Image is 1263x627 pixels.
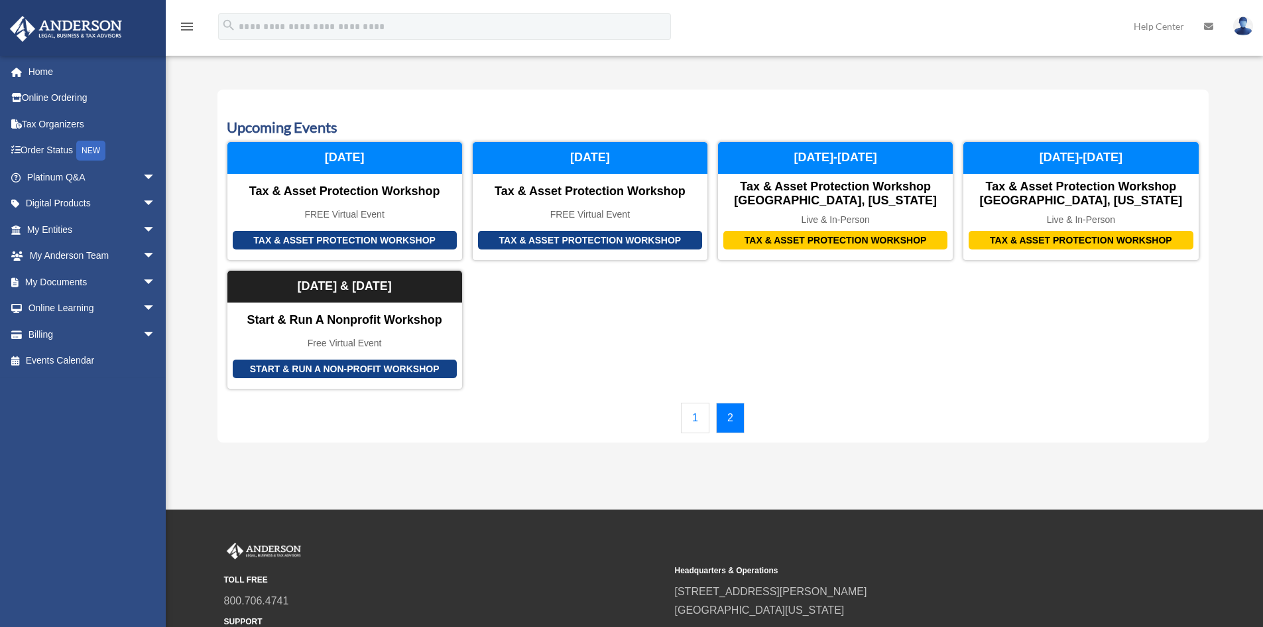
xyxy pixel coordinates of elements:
[143,216,169,244] span: arrow_drop_down
[179,23,195,35] a: menu
[675,586,867,597] a: [STREET_ADDRESS][PERSON_NAME]
[227,338,462,349] div: Free Virtual Event
[963,141,1199,261] a: Tax & Asset Protection Workshop Tax & Asset Protection Workshop [GEOGRAPHIC_DATA], [US_STATE] Liv...
[143,164,169,191] span: arrow_drop_down
[143,321,169,348] span: arrow_drop_down
[227,209,462,220] div: FREE Virtual Event
[473,209,707,220] div: FREE Virtual Event
[76,141,105,161] div: NEW
[227,271,462,303] div: [DATE] & [DATE]
[478,231,702,250] div: Tax & Asset Protection Workshop
[9,85,176,111] a: Online Ordering
[227,142,462,174] div: [DATE]
[9,216,176,243] a: My Entitiesarrow_drop_down
[227,313,462,328] div: Start & Run a Nonprofit Workshop
[675,564,1116,578] small: Headquarters & Operations
[221,18,236,33] i: search
[9,321,176,348] a: Billingarrow_drop_down
[473,142,707,174] div: [DATE]
[143,243,169,270] span: arrow_drop_down
[718,214,953,226] div: Live & In-Person
[473,184,707,199] div: Tax & Asset Protection Workshop
[233,360,457,379] div: Start & Run a Non-Profit Workshop
[723,231,947,250] div: Tax & Asset Protection Workshop
[9,243,176,269] a: My Anderson Teamarrow_drop_down
[963,180,1198,208] div: Tax & Asset Protection Workshop [GEOGRAPHIC_DATA], [US_STATE]
[143,190,169,218] span: arrow_drop_down
[9,190,176,217] a: Digital Productsarrow_drop_down
[718,142,953,174] div: [DATE]-[DATE]
[9,269,176,295] a: My Documentsarrow_drop_down
[9,164,176,190] a: Platinum Q&Aarrow_drop_down
[227,141,463,261] a: Tax & Asset Protection Workshop Tax & Asset Protection Workshop FREE Virtual Event [DATE]
[717,141,953,261] a: Tax & Asset Protection Workshop Tax & Asset Protection Workshop [GEOGRAPHIC_DATA], [US_STATE] Liv...
[9,58,176,85] a: Home
[9,348,169,374] a: Events Calendar
[681,403,709,433] a: 1
[9,137,176,165] a: Order StatusNEW
[675,604,845,616] a: [GEOGRAPHIC_DATA][US_STATE]
[179,19,195,35] i: menu
[143,269,169,296] span: arrow_drop_down
[963,214,1198,226] div: Live & In-Person
[6,16,126,42] img: Anderson Advisors Platinum Portal
[716,403,745,433] a: 2
[143,295,169,322] span: arrow_drop_down
[227,184,462,199] div: Tax & Asset Protection Workshop
[224,573,666,587] small: TOLL FREE
[718,180,953,208] div: Tax & Asset Protection Workshop [GEOGRAPHIC_DATA], [US_STATE]
[9,111,176,137] a: Tax Organizers
[227,117,1199,138] h3: Upcoming Events
[963,142,1198,174] div: [DATE]-[DATE]
[224,543,304,560] img: Anderson Advisors Platinum Portal
[472,141,708,261] a: Tax & Asset Protection Workshop Tax & Asset Protection Workshop FREE Virtual Event [DATE]
[224,595,289,606] a: 800.706.4741
[227,270,463,389] a: Start & Run a Non-Profit Workshop Start & Run a Nonprofit Workshop Free Virtual Event [DATE] & [D...
[233,231,457,250] div: Tax & Asset Protection Workshop
[1233,17,1253,36] img: User Pic
[9,295,176,322] a: Online Learningarrow_drop_down
[969,231,1193,250] div: Tax & Asset Protection Workshop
